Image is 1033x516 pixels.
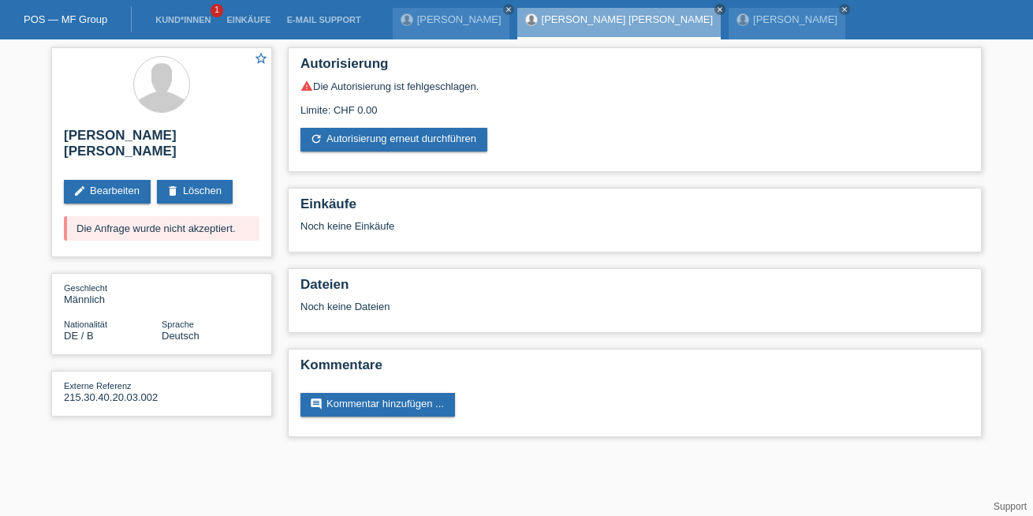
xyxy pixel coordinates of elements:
[64,330,94,342] span: Deutschland / B / 12.09.2022
[254,51,268,65] i: star_border
[300,220,969,244] div: Noch keine Einkäufe
[300,393,455,417] a: commentKommentar hinzufügen ...
[64,381,132,391] span: Externe Referenz
[300,128,487,151] a: refreshAutorisierung erneut durchführen
[714,4,725,15] a: close
[24,13,107,25] a: POS — MF Group
[254,51,268,68] a: star_border
[64,282,162,305] div: Männlich
[157,180,233,204] a: deleteLöschen
[542,13,713,25] a: [PERSON_NAME] [PERSON_NAME]
[73,185,86,197] i: edit
[64,180,151,204] a: editBearbeiten
[300,277,969,301] h2: Dateien
[994,501,1027,512] a: Support
[64,128,259,167] h2: [PERSON_NAME] [PERSON_NAME]
[162,330,200,342] span: Deutsch
[147,15,218,24] a: Kund*innen
[300,357,969,381] h2: Kommentare
[300,92,969,116] div: Limite: CHF 0.00
[716,6,724,13] i: close
[64,216,259,241] div: Die Anfrage wurde nicht akzeptiert.
[753,13,837,25] a: [PERSON_NAME]
[310,398,323,410] i: comment
[417,13,502,25] a: [PERSON_NAME]
[841,6,848,13] i: close
[839,4,850,15] a: close
[300,80,313,92] i: warning
[300,80,969,92] div: Die Autorisierung ist fehlgeschlagen.
[310,133,323,145] i: refresh
[505,6,513,13] i: close
[300,196,969,220] h2: Einkäufe
[218,15,278,24] a: Einkäufe
[64,320,107,329] span: Nationalität
[64,283,107,293] span: Geschlecht
[211,4,223,17] span: 1
[166,185,179,197] i: delete
[300,56,969,80] h2: Autorisierung
[64,380,162,403] div: 215.30.40.20.03.002
[279,15,369,24] a: E-Mail Support
[503,4,514,15] a: close
[300,301,782,312] div: Noch keine Dateien
[162,320,194,329] span: Sprache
